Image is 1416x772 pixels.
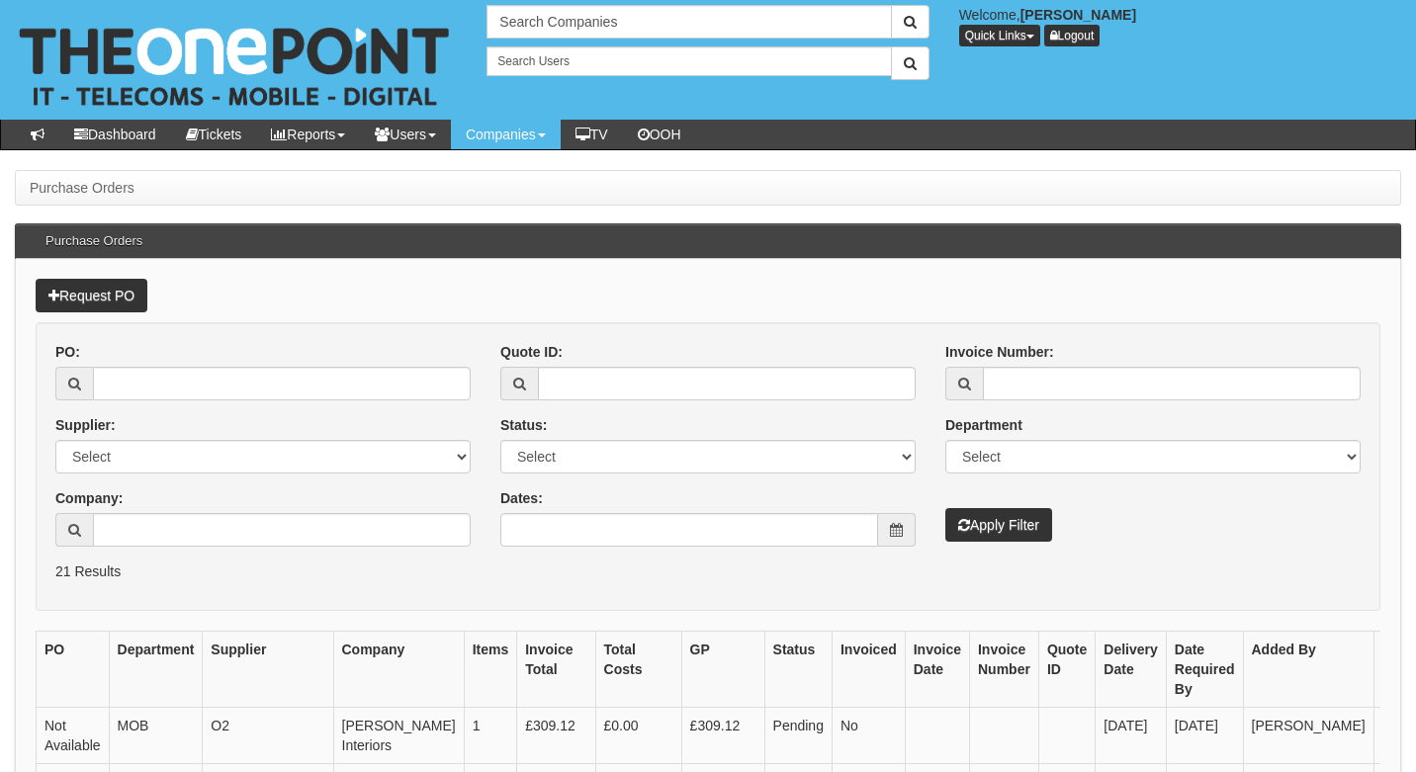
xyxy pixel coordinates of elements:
[464,708,517,764] td: 1
[1166,708,1243,764] td: [DATE]
[171,120,257,149] a: Tickets
[36,224,152,258] h3: Purchase Orders
[1243,708,1373,764] td: [PERSON_NAME]
[464,632,517,708] th: Items
[55,561,1361,581] p: 21 Results
[59,120,171,149] a: Dashboard
[945,508,1052,542] button: Apply Filter
[832,632,905,708] th: Invoiced
[595,708,681,764] td: £0.00
[500,415,547,435] label: Status:
[333,632,464,708] th: Company
[517,632,595,708] th: Invoice Total
[623,120,696,149] a: OOH
[681,632,764,708] th: GP
[561,120,623,149] a: TV
[487,46,891,76] input: Search Users
[595,632,681,708] th: Total Costs
[959,25,1040,46] button: Quick Links
[333,708,464,764] td: [PERSON_NAME] Interiors
[500,488,543,508] label: Dates:
[487,5,891,39] input: Search Companies
[681,708,764,764] td: £309.12
[1038,632,1095,708] th: Quote ID
[1096,632,1166,708] th: Delivery Date
[109,708,203,764] td: MOB
[37,708,110,764] td: Not Available
[517,708,595,764] td: £309.12
[1020,7,1136,23] b: [PERSON_NAME]
[55,488,123,508] label: Company:
[1166,632,1243,708] th: Date Required By
[764,632,832,708] th: Status
[109,632,203,708] th: Department
[1243,632,1373,708] th: Added By
[451,120,561,149] a: Companies
[360,120,451,149] a: Users
[905,632,969,708] th: Invoice Date
[944,5,1416,46] div: Welcome,
[500,342,563,362] label: Quote ID:
[30,178,134,198] li: Purchase Orders
[832,708,905,764] td: No
[36,279,147,312] a: Request PO
[203,708,333,764] td: O2
[764,708,832,764] td: Pending
[1044,25,1101,46] a: Logout
[55,342,80,362] label: PO:
[969,632,1038,708] th: Invoice Number
[203,632,333,708] th: Supplier
[37,632,110,708] th: PO
[945,415,1022,435] label: Department
[945,342,1054,362] label: Invoice Number:
[55,415,116,435] label: Supplier:
[256,120,360,149] a: Reports
[1096,708,1166,764] td: [DATE]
